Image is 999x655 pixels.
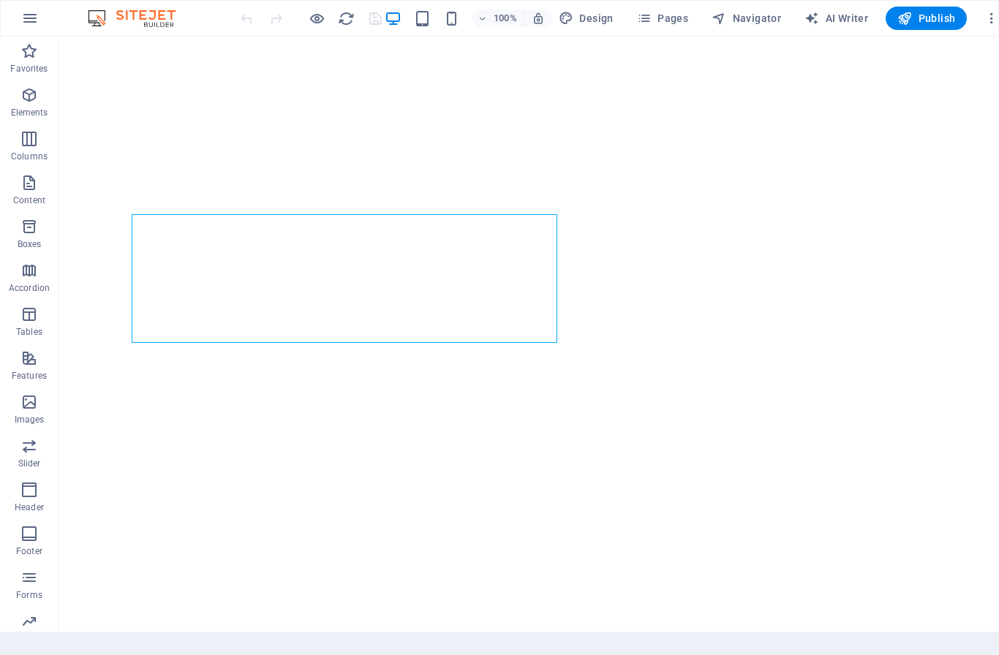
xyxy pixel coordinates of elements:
button: Pages [631,7,694,30]
span: Pages [637,11,688,26]
span: Design [559,11,614,26]
img: Editor Logo [84,10,194,27]
button: Design [553,7,619,30]
span: Publish [897,11,955,26]
p: Header [15,501,44,513]
button: 100% [472,10,524,27]
p: Forms [16,589,42,601]
p: Slider [18,458,41,469]
p: Boxes [18,238,42,250]
p: Footer [16,545,42,557]
p: Favorites [10,63,48,75]
p: Images [15,414,45,425]
h6: 100% [494,10,517,27]
button: Navigator [706,7,787,30]
button: AI Writer [799,7,874,30]
button: reload [337,10,355,27]
p: Tables [16,326,42,338]
span: AI Writer [804,11,868,26]
p: Elements [11,107,48,118]
p: Content [13,194,45,206]
div: Design (Ctrl+Alt+Y) [553,7,619,30]
span: Navigator [712,11,781,26]
p: Columns [11,151,48,162]
p: Accordion [9,282,50,294]
i: On resize automatically adjust zoom level to fit chosen device. [532,12,545,25]
button: Click here to leave preview mode and continue editing [308,10,325,27]
p: Features [12,370,47,382]
i: Reload page [338,10,355,27]
button: Publish [886,7,967,30]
